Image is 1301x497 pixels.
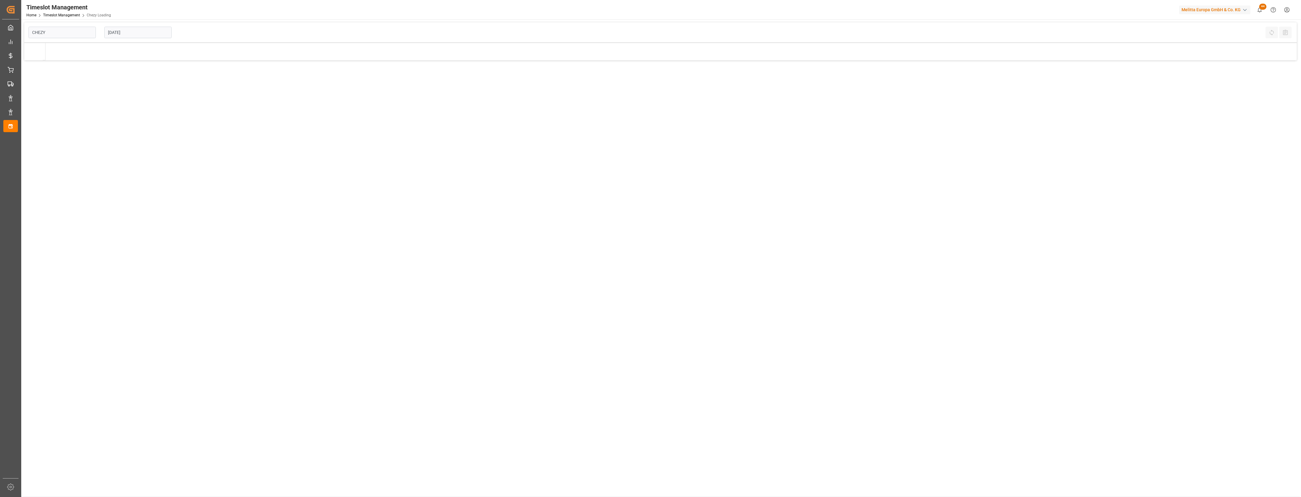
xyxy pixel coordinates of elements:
button: show 44 new notifications [1253,3,1266,17]
input: DD-MM-YYYY [104,27,172,38]
span: 44 [1259,4,1266,10]
button: Melitta Europa GmbH & Co. KG [1179,4,1253,15]
button: Help Center [1266,3,1280,17]
div: Melitta Europa GmbH & Co. KG [1179,5,1250,14]
input: Type to search/select [29,27,96,38]
div: Timeslot Management [26,3,111,12]
a: Timeslot Management [43,13,80,17]
a: Home [26,13,36,17]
